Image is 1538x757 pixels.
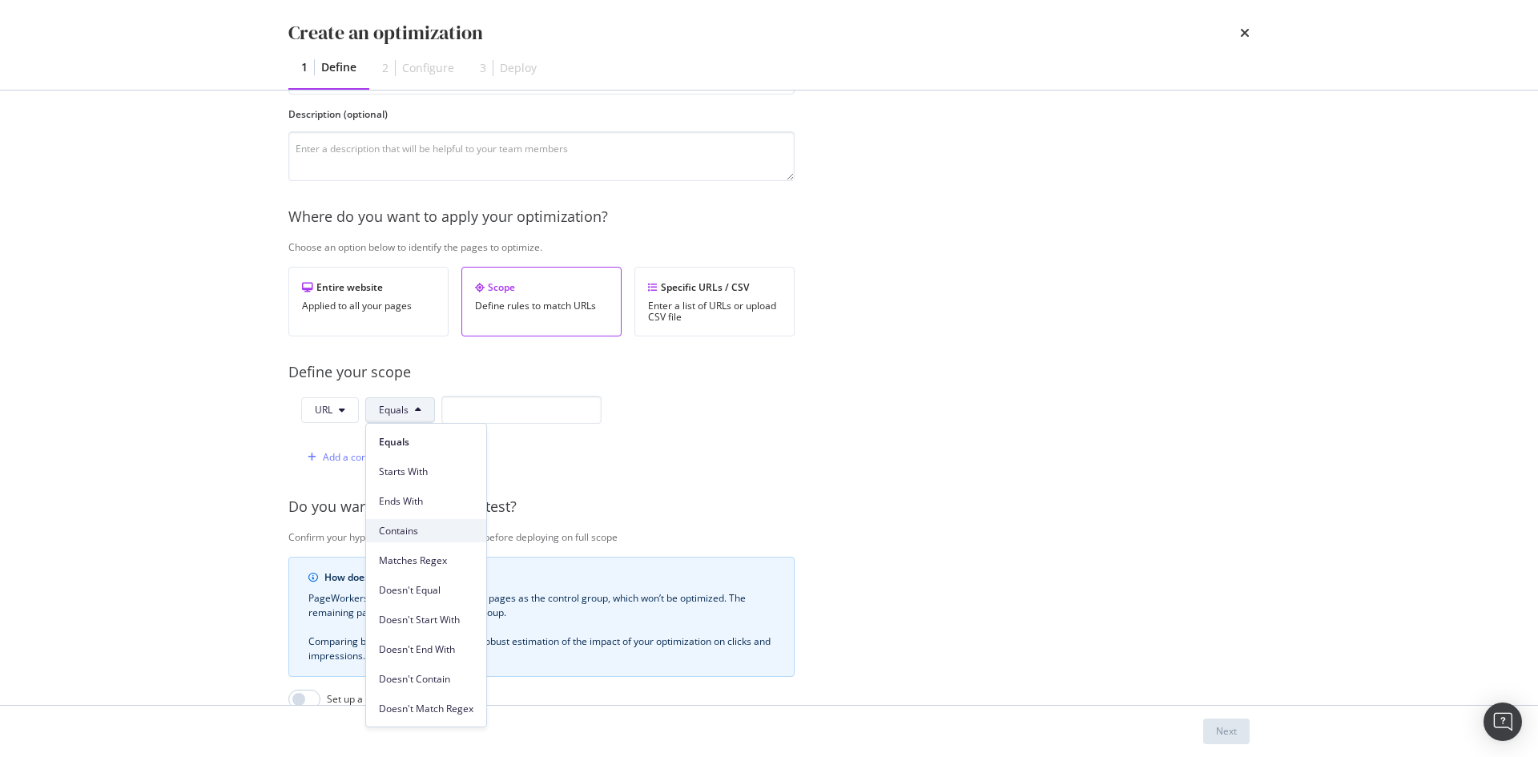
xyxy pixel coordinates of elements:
span: Doesn't Contain [379,672,473,687]
div: Define [321,59,356,75]
div: Where do you want to apply your optimization? [288,207,1329,228]
div: 3 [480,60,486,76]
div: Scope [475,280,608,294]
span: Matches Regex [379,554,473,568]
div: Deploy [500,60,537,76]
span: Equals [379,403,409,417]
div: Add a condition [323,450,392,464]
div: Set up a split test [327,692,403,706]
div: PageWorkers will randomly select X% of pages as the control group, which won’t be optimized. The ... [308,591,775,663]
span: Doesn't Equal [379,583,473,598]
span: Doesn't Start With [379,613,473,627]
span: Starts With [379,465,473,479]
div: Entire website [302,280,435,294]
div: Define rules to match URLs [475,300,608,312]
div: Next [1216,724,1237,738]
div: Open Intercom Messenger [1484,703,1522,741]
div: times [1240,19,1250,46]
div: Applied to all your pages [302,300,435,312]
div: Confirm your hypothesis on a variant group before deploying on full scope [288,530,1329,544]
div: Specific URLs / CSV [648,280,781,294]
span: URL [315,403,332,417]
span: Doesn't Match Regex [379,702,473,716]
button: URL [301,397,359,423]
div: Define your scope [288,362,1329,383]
div: Create an optimization [288,19,483,46]
div: 2 [382,60,389,76]
div: info banner [288,557,795,677]
button: Add a condition [301,445,392,470]
span: Contains [379,524,473,538]
div: 1 [301,59,308,75]
span: Doesn't End With [379,642,473,657]
div: Choose an option below to identify the pages to optimize. [288,240,1329,254]
span: Ends With [379,494,473,509]
div: How does it work? [324,570,775,585]
div: Configure [402,60,454,76]
div: Do you want to set up a split test? [288,497,1329,517]
button: Next [1203,719,1250,744]
label: Description (optional) [288,107,795,121]
button: Equals [365,397,435,423]
div: Enter a list of URLs or upload CSV file [648,300,781,323]
span: Equals [379,435,473,449]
